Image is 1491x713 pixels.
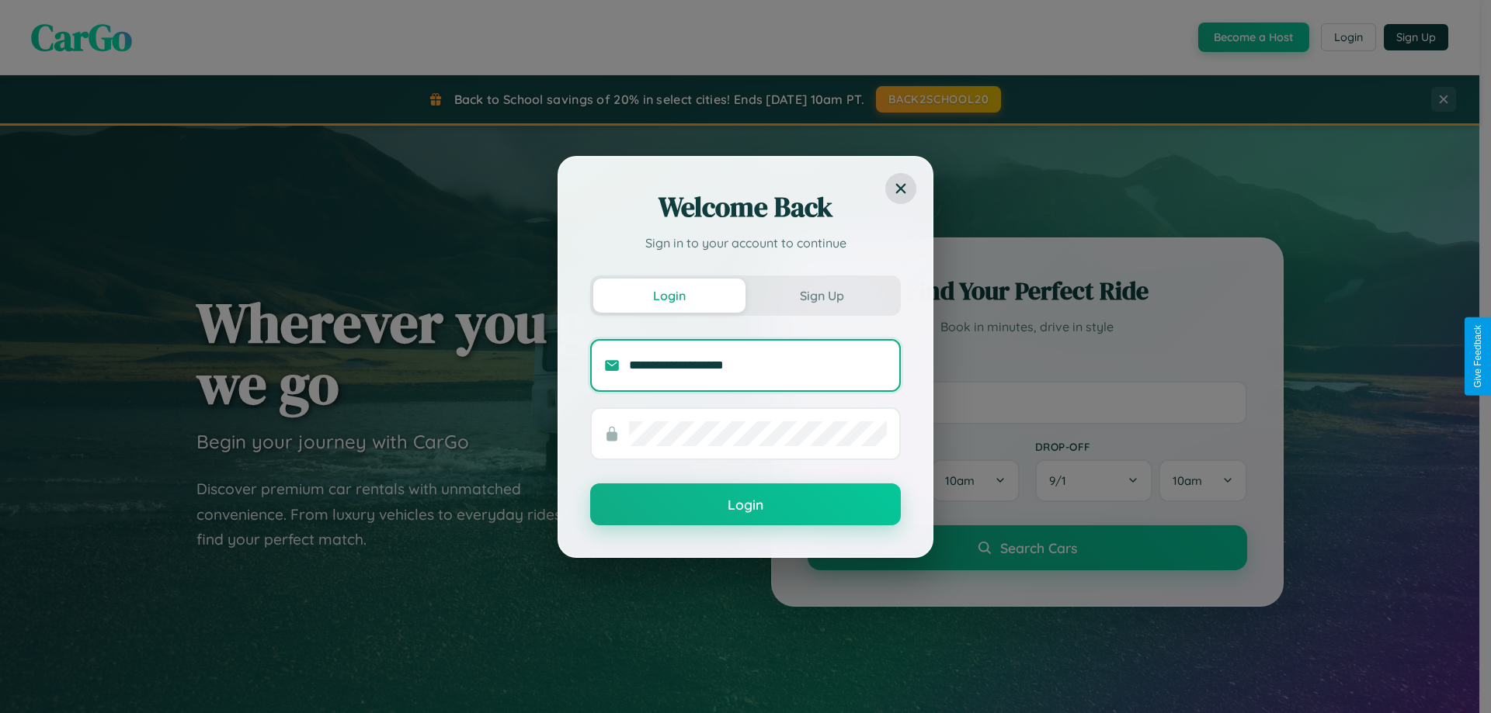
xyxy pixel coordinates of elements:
[590,189,901,226] h2: Welcome Back
[745,279,898,313] button: Sign Up
[1472,325,1483,388] div: Give Feedback
[593,279,745,313] button: Login
[590,483,901,525] button: Login
[590,234,901,252] p: Sign in to your account to continue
